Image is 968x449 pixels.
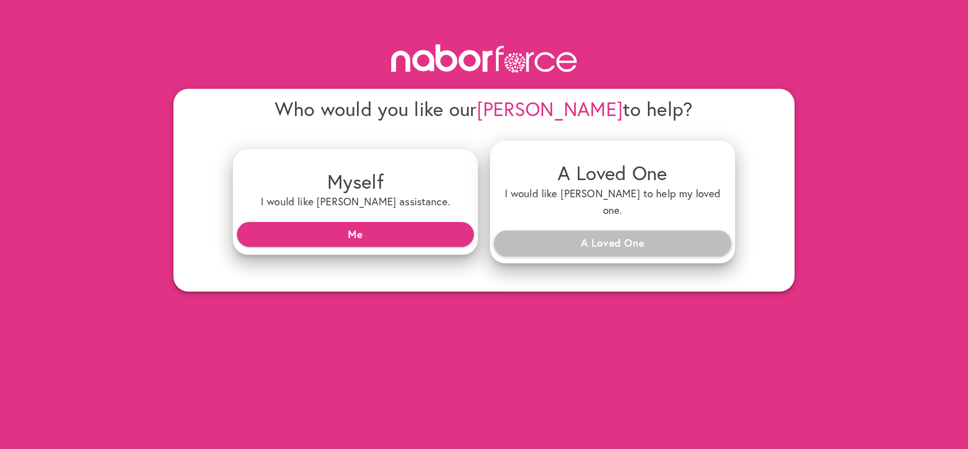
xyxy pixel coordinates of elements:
[237,222,474,246] button: Me
[477,96,623,122] span: [PERSON_NAME]
[498,185,727,219] h6: I would like [PERSON_NAME] to help my loved one.
[233,97,735,121] h4: Who would you like our to help?
[502,234,723,252] span: A Loved One
[498,161,727,185] h4: A Loved One
[241,193,470,210] h6: I would like [PERSON_NAME] assistance.
[494,231,731,255] button: A Loved One
[241,170,470,193] h4: Myself
[245,225,466,243] span: Me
